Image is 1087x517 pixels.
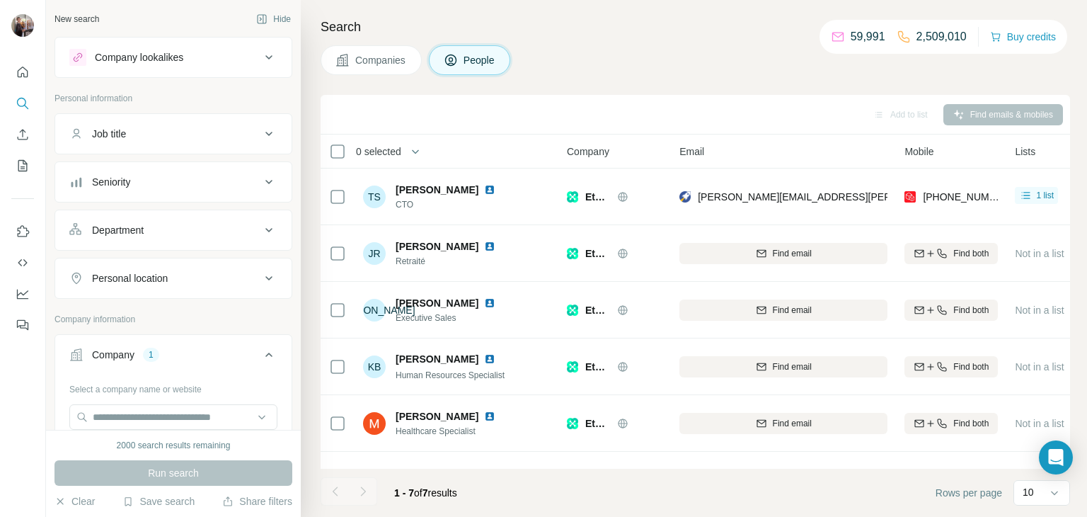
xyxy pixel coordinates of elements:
div: Department [92,223,144,237]
button: Enrich CSV [11,122,34,147]
div: 2000 search results remaining [117,439,231,452]
span: Ethos [585,246,610,261]
button: Company lookalikes [55,40,292,74]
span: Find email [773,247,812,260]
button: Use Surfe API [11,250,34,275]
div: Job title [92,127,126,141]
span: Ethos [585,303,610,317]
button: Quick start [11,59,34,85]
img: Avatar [11,14,34,37]
div: KB [363,356,386,378]
p: 59,991 [851,28,885,45]
img: LinkedIn logo [484,467,495,479]
div: New search [54,13,99,25]
button: Buy credits [990,27,1056,47]
button: Hide [246,8,301,30]
span: Companies [355,53,407,67]
span: Healthcare Specialist [396,425,512,438]
span: Ethos [585,416,610,431]
span: Not in a list [1015,305,1064,316]
span: Not in a list [1015,361,1064,373]
span: results [394,487,457,499]
button: Seniority [55,165,292,199]
button: Company1 [55,338,292,377]
button: Dashboard [11,281,34,307]
img: Logo of Ethos [567,418,578,429]
button: Find both [904,300,998,321]
button: Find email [679,413,887,434]
img: provider rocketreach logo [679,190,691,204]
span: Find both [953,304,989,317]
button: Feedback [11,312,34,338]
div: Select a company name or website [69,377,277,396]
span: [PERSON_NAME] [396,466,478,480]
span: Mobile [904,144,933,159]
span: Ethos [585,360,610,374]
span: Find email [773,304,812,317]
img: LinkedIn logo [484,411,495,422]
span: People [464,53,496,67]
span: 1 - 7 [394,487,414,499]
button: Find both [904,356,998,377]
p: Company information [54,313,292,326]
span: 1 list [1036,189,1054,202]
span: Ethos [585,190,610,204]
span: Retraité [396,255,512,268]
button: Share filters [222,494,292,509]
span: [PERSON_NAME][EMAIL_ADDRESS][PERSON_NAME][DOMAIN_NAME] [698,191,1029,203]
span: Executive Sales [396,312,512,324]
div: Company [92,348,134,362]
button: Clear [54,494,95,509]
button: Find both [904,413,998,434]
span: 7 [422,487,428,499]
div: Open Intercom Messenger [1039,441,1073,475]
span: Company [567,144,609,159]
button: Save search [122,494,195,509]
span: Email [679,144,704,159]
span: [PERSON_NAME] [396,183,478,197]
h4: Search [321,17,1070,37]
div: [PERSON_NAME] [363,299,386,322]
img: Logo of Ethos [567,361,578,373]
div: 1 [143,348,159,361]
span: Find both [953,417,989,430]
button: Use Surfe on LinkedIn [11,219,34,244]
button: Personal location [55,261,292,295]
img: Logo of Ethos [567,191,578,203]
span: CTO [396,198,512,211]
div: TS [363,186,386,208]
p: Personal information [54,92,292,105]
div: Seniority [92,175,130,189]
span: [PHONE_NUMBER] [923,191,1012,203]
span: Not in a list [1015,418,1064,429]
img: Avatar [363,469,386,492]
button: Job title [55,117,292,151]
span: [PERSON_NAME] [396,296,478,310]
button: Department [55,213,292,247]
button: Find both [904,243,998,264]
span: [PERSON_NAME] [396,409,478,424]
img: provider prospeo logo [904,190,916,204]
span: Not in a list [1015,248,1064,259]
span: Find both [953,360,989,373]
span: Rows per page [936,486,1002,500]
p: 10 [1023,485,1034,499]
button: Search [11,91,34,116]
span: Find both [953,247,989,260]
span: Lists [1015,144,1035,159]
img: LinkedIn logo [484,184,495,195]
span: Find email [773,360,812,373]
div: Company lookalikes [95,50,183,64]
img: Avatar [363,412,386,435]
span: 0 selected [356,144,401,159]
span: Human Resources Specialist [396,370,505,380]
button: Find email [679,356,887,377]
img: LinkedIn logo [484,241,495,252]
span: [PERSON_NAME] [396,352,478,366]
img: LinkedIn logo [484,297,495,309]
p: 2,509,010 [916,28,967,45]
img: Logo of Ethos [567,305,578,316]
button: Find email [679,300,887,321]
button: My lists [11,153,34,178]
button: Find email [679,243,887,264]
